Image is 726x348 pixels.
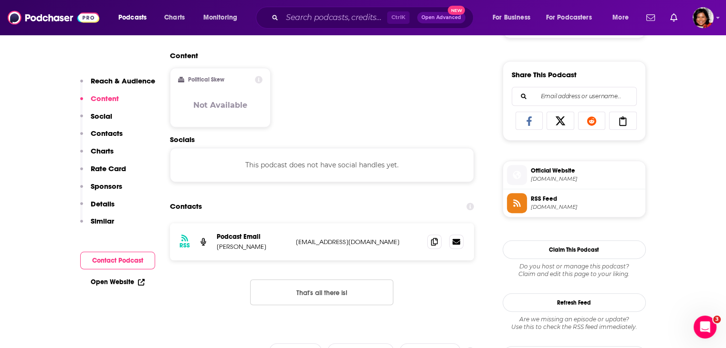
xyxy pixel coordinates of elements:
[91,216,114,225] p: Similar
[197,10,250,25] button: open menu
[91,94,119,103] p: Content
[80,112,112,129] button: Social
[503,263,646,278] div: Claim and edit this page to your liking.
[713,316,721,323] span: 3
[642,10,659,26] a: Show notifications dropdown
[80,252,155,269] button: Contact Podcast
[80,129,123,146] button: Contacts
[80,164,126,182] button: Rate Card
[158,10,190,25] a: Charts
[188,76,224,83] h2: Political Skew
[296,238,420,246] p: [EMAIL_ADDRESS][DOMAIN_NAME]
[503,293,646,312] button: Refresh Feed
[512,70,577,79] h3: Share This Podcast
[694,316,716,338] iframe: Intercom live chat
[493,11,530,24] span: For Business
[164,11,185,24] span: Charts
[203,11,237,24] span: Monitoring
[448,6,465,15] span: New
[609,112,637,130] a: Copy Link
[118,11,147,24] span: Podcasts
[91,146,114,155] p: Charts
[91,164,126,173] p: Rate Card
[80,146,114,164] button: Charts
[170,135,474,144] h2: Socials
[486,10,542,25] button: open menu
[606,10,641,25] button: open menu
[503,316,646,331] div: Are we missing an episode or update? Use this to check the RSS feed immediately.
[265,7,483,29] div: Search podcasts, credits, & more...
[417,12,465,23] button: Open AdvancedNew
[578,112,606,130] a: Share on Reddit
[540,10,606,25] button: open menu
[693,7,714,28] img: User Profile
[179,242,190,249] h3: RSS
[170,197,202,215] h2: Contacts
[547,112,574,130] a: Share on X/Twitter
[170,148,474,182] div: This podcast does not have social handles yet.
[80,199,115,217] button: Details
[91,129,123,138] p: Contacts
[666,10,681,26] a: Show notifications dropdown
[193,101,247,110] h3: Not Available
[91,278,145,286] a: Open Website
[387,11,410,24] span: Ctrl K
[520,87,629,105] input: Email address or username...
[507,193,642,213] a: RSS Feed[DOMAIN_NAME]
[250,279,393,305] button: Nothing here.
[91,76,155,85] p: Reach & Audience
[80,94,119,112] button: Content
[282,10,387,25] input: Search podcasts, credits, & more...
[612,11,629,24] span: More
[91,112,112,121] p: Social
[91,182,122,191] p: Sponsors
[80,182,122,199] button: Sponsors
[80,76,155,94] button: Reach & Audience
[693,7,714,28] button: Show profile menu
[503,240,646,259] button: Claim This Podcast
[531,175,642,183] span: soulimpact.onpodcastai.com
[531,194,642,203] span: RSS Feed
[8,9,99,27] img: Podchaser - Follow, Share and Rate Podcasts
[91,199,115,208] p: Details
[112,10,159,25] button: open menu
[170,51,467,60] h2: Content
[516,112,543,130] a: Share on Facebook
[693,7,714,28] span: Logged in as terelynbc
[421,15,461,20] span: Open Advanced
[512,87,637,106] div: Search followers
[531,166,642,175] span: Official Website
[531,204,642,211] span: feeds.podcastai.com
[503,263,646,270] span: Do you host or manage this podcast?
[546,11,592,24] span: For Podcasters
[507,165,642,185] a: Official Website[DOMAIN_NAME]
[217,233,288,241] p: Podcast Email
[80,216,114,234] button: Similar
[217,243,288,251] p: [PERSON_NAME]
